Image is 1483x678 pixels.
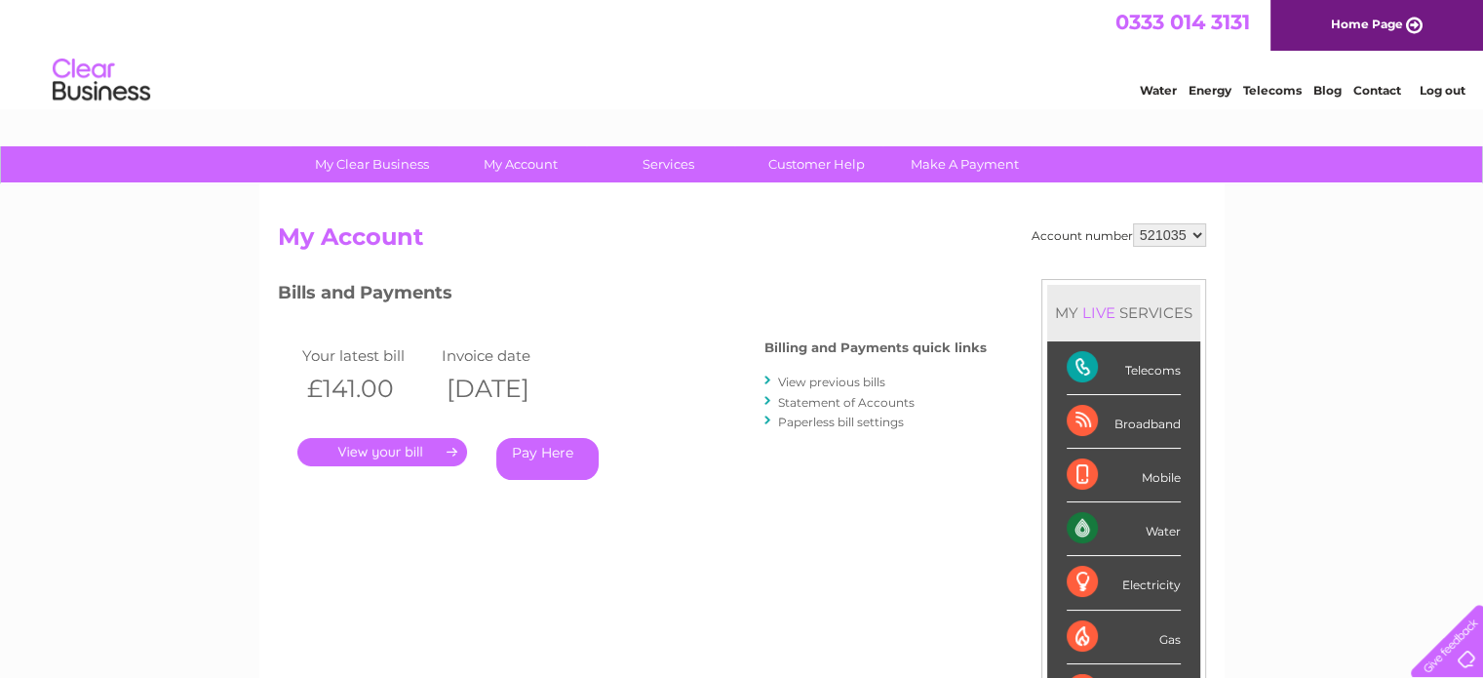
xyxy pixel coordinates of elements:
a: Water [1140,83,1177,98]
h2: My Account [278,223,1206,260]
a: Telecoms [1243,83,1302,98]
td: Invoice date [437,342,577,369]
a: Blog [1313,83,1342,98]
div: Clear Business is a trading name of Verastar Limited (registered in [GEOGRAPHIC_DATA] No. 3667643... [282,11,1203,95]
div: Telecoms [1067,341,1181,395]
div: Broadband [1067,395,1181,449]
a: Pay Here [496,438,599,480]
div: Account number [1032,223,1206,247]
a: View previous bills [778,375,885,389]
a: Make A Payment [884,146,1045,182]
th: [DATE] [437,369,577,409]
a: Statement of Accounts [778,395,915,410]
h3: Bills and Payments [278,279,987,313]
a: Paperless bill settings [778,415,904,429]
a: Customer Help [736,146,897,182]
div: Electricity [1067,556,1181,610]
div: Gas [1067,611,1181,664]
div: MY SERVICES [1047,285,1200,340]
a: Log out [1419,83,1464,98]
img: logo.png [52,51,151,110]
a: My Clear Business [292,146,452,182]
a: 0333 014 3131 [1115,10,1250,34]
div: LIVE [1078,303,1119,322]
a: . [297,438,467,466]
a: Energy [1189,83,1231,98]
div: Mobile [1067,449,1181,502]
th: £141.00 [297,369,438,409]
a: My Account [440,146,601,182]
h4: Billing and Payments quick links [764,340,987,355]
a: Contact [1353,83,1401,98]
td: Your latest bill [297,342,438,369]
div: Water [1067,502,1181,556]
a: Services [588,146,749,182]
